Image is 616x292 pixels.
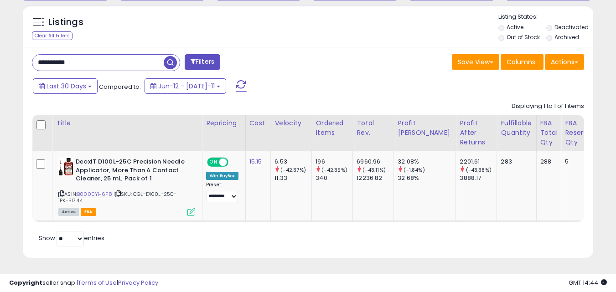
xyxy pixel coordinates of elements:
[316,118,349,138] div: Ordered Items
[32,31,72,40] div: Clear All Filters
[507,33,540,41] label: Out of Stock
[76,158,186,185] b: DeoxIT D100L-25C Precision Needle Applicator, More Than A Contact Cleaner, 25 mL, Pack of 1
[99,82,141,91] span: Compared to:
[48,16,83,29] h5: Listings
[208,159,219,166] span: ON
[274,174,311,182] div: 11.33
[249,157,262,166] a: 15.15
[507,23,523,31] label: Active
[274,118,308,128] div: Velocity
[316,174,352,182] div: 340
[498,13,593,21] p: Listing States:
[9,278,42,287] strong: Copyright
[565,158,592,166] div: 5
[227,159,242,166] span: OFF
[9,279,158,287] div: seller snap | |
[58,190,176,204] span: | SKU: CGL-D100L-25C-1PK-$17.44
[78,278,117,287] a: Terms of Use
[206,118,242,128] div: Repricing
[404,166,424,174] small: (-1.84%)
[185,54,220,70] button: Filters
[460,158,497,166] div: 2201.61
[452,54,499,70] button: Save View
[554,23,589,31] label: Deactivated
[357,158,393,166] div: 6960.96
[206,172,238,180] div: Win BuyBox
[357,118,390,138] div: Total Rev.
[466,166,492,174] small: (-43.38%)
[39,234,104,242] span: Show: entries
[58,158,195,215] div: ASIN:
[321,166,347,174] small: (-42.35%)
[565,118,595,147] div: FBA Reserved Qty
[501,158,529,166] div: 283
[206,182,238,202] div: Preset:
[512,102,584,111] div: Displaying 1 to 1 of 1 items
[569,278,607,287] span: 2025-08-11 14:44 GMT
[501,54,544,70] button: Columns
[398,158,456,166] div: 32.08%
[58,158,73,176] img: 51wZ-sGLabL._SL40_.jpg
[280,166,305,174] small: (-42.37%)
[398,118,452,138] div: Profit [PERSON_NAME]
[77,190,112,198] a: B0000YH6F8
[118,278,158,287] a: Privacy Policy
[33,78,98,94] button: Last 30 Days
[249,118,267,128] div: Cost
[316,158,352,166] div: 196
[58,208,79,216] span: All listings currently available for purchase on Amazon
[398,174,456,182] div: 32.68%
[274,158,311,166] div: 6.53
[158,82,215,91] span: Jun-12 - [DATE]-11
[357,174,393,182] div: 12236.82
[81,208,96,216] span: FBA
[362,166,385,174] small: (-43.11%)
[460,174,497,182] div: 3888.17
[501,118,532,138] div: Fulfillable Quantity
[540,118,558,147] div: FBA Total Qty
[47,82,86,91] span: Last 30 Days
[460,118,493,147] div: Profit After Returns
[56,118,198,128] div: Title
[145,78,226,94] button: Jun-12 - [DATE]-11
[540,158,554,166] div: 288
[554,33,579,41] label: Archived
[507,57,535,67] span: Columns
[545,54,584,70] button: Actions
